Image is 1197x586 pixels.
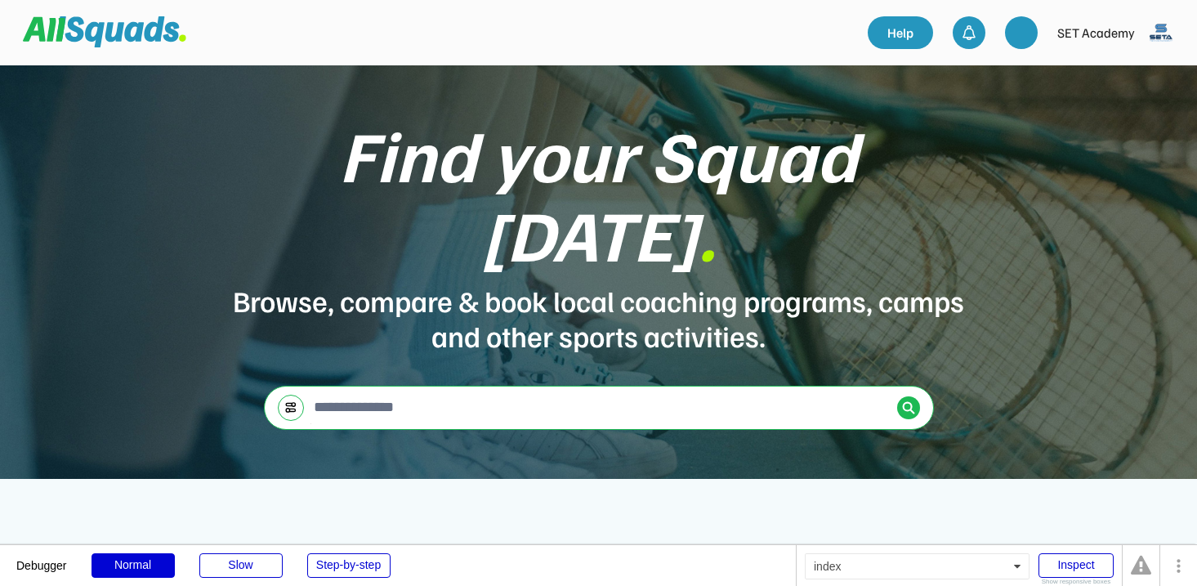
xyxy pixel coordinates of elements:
img: Icon%20%2838%29.svg [902,401,915,414]
img: yH5BAEAAAAALAAAAAABAAEAAAIBRAA7 [1013,25,1030,41]
div: Inspect [1038,553,1114,578]
div: Debugger [16,545,67,571]
div: Normal [92,553,175,578]
img: Squad%20Logo.svg [23,16,186,47]
img: SETA%20new%20logo%20blue.png [1145,16,1177,49]
div: SET Academy [1057,23,1135,42]
div: Slow [199,553,283,578]
div: Browse, compare & book local coaching programs, camps and other sports activities. [231,283,967,353]
div: index [805,553,1030,579]
div: Find your Squad [DATE] [231,114,967,273]
img: bell-03%20%281%29.svg [961,25,977,41]
img: settings-03.svg [284,401,297,414]
a: Help [868,16,933,49]
font: . [698,188,716,278]
div: Step-by-step [307,553,391,578]
div: Show responsive boxes [1038,579,1114,585]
